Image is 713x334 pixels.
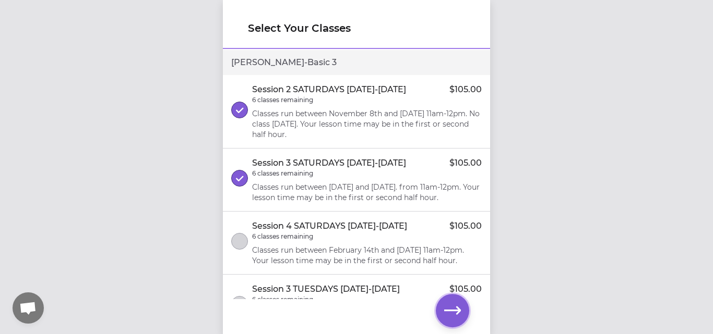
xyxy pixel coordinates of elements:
[252,283,400,295] p: Session 3 TUESDAYS [DATE]-[DATE]
[252,220,407,232] p: Session 4 SATURDAYS [DATE]-[DATE]
[449,83,482,96] p: $105.00
[252,83,406,96] p: Session 2 SATURDAYS [DATE]-[DATE]
[252,157,406,169] p: Session 3 SATURDAYS [DATE]-[DATE]
[252,108,482,140] p: Classes run between November 8th and [DATE] 11am-12pm. No class [DATE]. Your lesson time may be i...
[231,102,248,118] button: select class
[252,232,313,241] p: 6 classes remaining
[223,50,490,75] div: [PERSON_NAME] - Basic 3
[252,96,313,104] p: 6 classes remaining
[248,21,465,35] h1: Select Your Classes
[252,245,482,266] p: Classes run between February 14th and [DATE] 11am-12pm. Your lesson time may be in the first or s...
[449,283,482,295] p: $105.00
[252,295,313,304] p: 6 classes remaining
[252,169,313,178] p: 6 classes remaining
[449,220,482,232] p: $105.00
[231,170,248,187] button: select class
[231,233,248,250] button: select class
[449,157,482,169] p: $105.00
[231,296,248,313] button: select class
[13,292,44,324] div: Open chat
[252,182,482,203] p: Classes run between [DATE] and [DATE]. from 11am-12pm. Your lesson time may be in the first or se...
